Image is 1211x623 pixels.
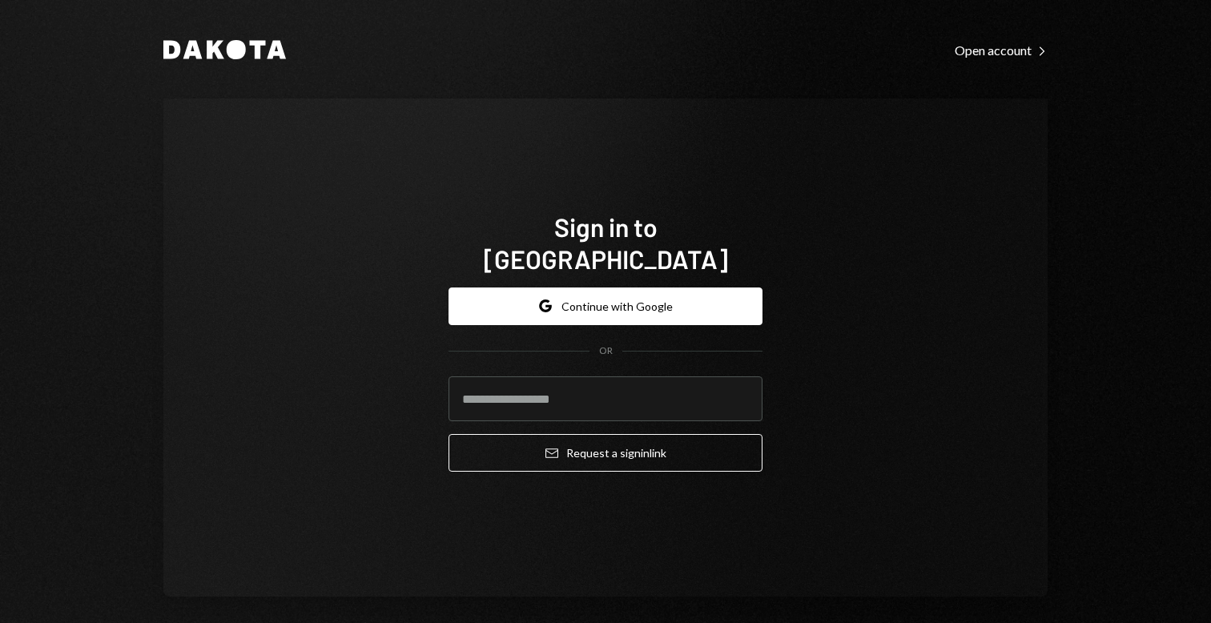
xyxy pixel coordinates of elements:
div: Open account [955,42,1048,58]
button: Continue with Google [449,287,762,325]
h1: Sign in to [GEOGRAPHIC_DATA] [449,211,762,275]
a: Open account [955,41,1048,58]
button: Request a signinlink [449,434,762,472]
div: OR [599,344,613,358]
